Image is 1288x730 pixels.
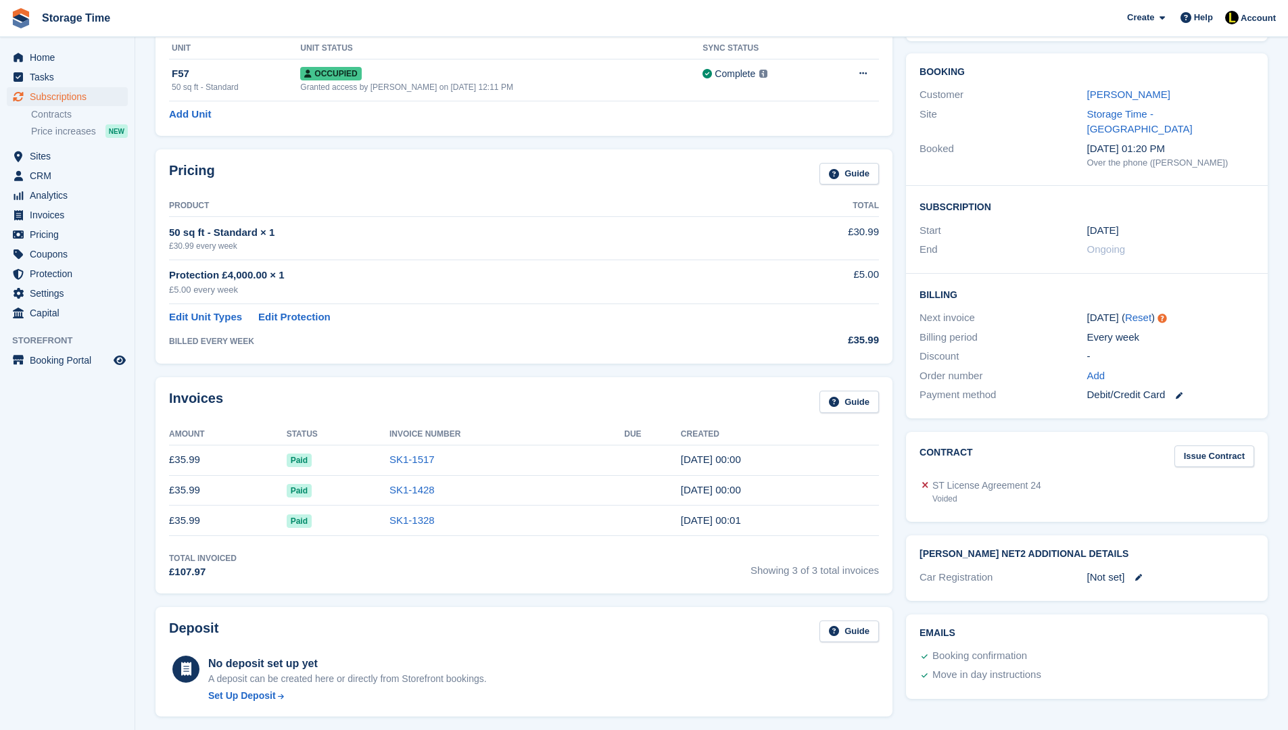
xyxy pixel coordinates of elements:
[169,391,223,413] h2: Invoices
[1125,312,1151,323] a: Reset
[1127,11,1154,24] span: Create
[30,87,111,106] span: Subscriptions
[1087,368,1105,384] a: Add
[920,330,1087,345] div: Billing period
[11,8,31,28] img: stora-icon-8386f47178a22dfd0bd8f6a31ec36ba5ce8667c1dd55bd0f319d3a0aa187defe.svg
[389,484,435,495] a: SK1-1428
[169,268,765,283] div: Protection £4,000.00 × 1
[169,195,765,217] th: Product
[819,620,879,643] a: Guide
[208,672,487,686] p: A deposit can be created here or directly from Storefront bookings.
[7,225,128,244] a: menu
[31,125,96,138] span: Price increases
[300,38,702,59] th: Unit Status
[715,67,755,81] div: Complete
[287,424,389,445] th: Status
[30,225,111,244] span: Pricing
[169,335,765,347] div: BILLED EVERY WEEK
[765,333,879,348] div: £35.99
[287,484,312,497] span: Paid
[258,310,331,325] a: Edit Protection
[112,352,128,368] a: Preview store
[920,67,1254,78] h2: Booking
[920,107,1087,137] div: Site
[7,186,128,205] a: menu
[7,48,128,67] a: menu
[169,107,211,122] a: Add Unit
[681,454,741,465] time: 2025-08-13 23:00:20 UTC
[920,570,1087,585] div: Car Registration
[208,689,487,703] a: Set Up Deposit
[920,349,1087,364] div: Discount
[1241,11,1276,25] span: Account
[30,68,111,87] span: Tasks
[765,260,879,303] td: £5.00
[681,484,741,495] time: 2025-08-06 23:00:11 UTC
[1087,310,1254,326] div: [DATE] ( )
[759,70,767,78] img: icon-info-grey-7440780725fd019a000dd9b08b2336e03edf1995a4989e88bcd33f0948082b44.svg
[30,147,111,166] span: Sites
[105,124,128,138] div: NEW
[920,87,1087,103] div: Customer
[7,303,128,322] a: menu
[30,48,111,67] span: Home
[31,124,128,139] a: Price increases NEW
[1087,89,1170,100] a: [PERSON_NAME]
[920,445,973,468] h2: Contract
[208,656,487,672] div: No deposit set up yet
[7,166,128,185] a: menu
[7,147,128,166] a: menu
[681,424,879,445] th: Created
[30,264,111,283] span: Protection
[624,424,681,445] th: Due
[7,245,128,264] a: menu
[30,351,111,370] span: Booking Portal
[920,141,1087,170] div: Booked
[920,310,1087,326] div: Next invoice
[765,195,879,217] th: Total
[169,620,218,643] h2: Deposit
[30,245,111,264] span: Coupons
[169,283,765,297] div: £5.00 every week
[169,38,300,59] th: Unit
[169,424,287,445] th: Amount
[1087,349,1254,364] div: -
[1087,108,1193,135] a: Storage Time - [GEOGRAPHIC_DATA]
[169,310,242,325] a: Edit Unit Types
[169,506,287,536] td: £35.99
[920,628,1254,639] h2: Emails
[389,424,624,445] th: Invoice Number
[920,387,1087,403] div: Payment method
[169,240,765,252] div: £30.99 every week
[1225,11,1239,24] img: Laaibah Sarwar
[169,163,215,185] h2: Pricing
[7,264,128,283] a: menu
[932,667,1041,683] div: Move in day instructions
[920,242,1087,258] div: End
[31,108,128,121] a: Contracts
[1087,570,1254,585] div: [Not set]
[30,303,111,322] span: Capital
[169,552,237,564] div: Total Invoiced
[30,186,111,205] span: Analytics
[7,68,128,87] a: menu
[920,223,1087,239] div: Start
[819,391,879,413] a: Guide
[1194,11,1213,24] span: Help
[765,217,879,260] td: £30.99
[1087,223,1119,239] time: 2025-07-30 23:00:00 UTC
[300,67,361,80] span: Occupied
[1156,312,1168,324] div: Tooltip anchor
[172,66,300,82] div: F57
[1087,141,1254,157] div: [DATE] 01:20 PM
[1174,445,1254,468] a: Issue Contract
[932,493,1041,505] div: Voided
[30,166,111,185] span: CRM
[7,351,128,370] a: menu
[389,514,435,526] a: SK1-1328
[920,287,1254,301] h2: Billing
[702,38,825,59] th: Sync Status
[208,689,276,703] div: Set Up Deposit
[819,163,879,185] a: Guide
[7,284,128,303] a: menu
